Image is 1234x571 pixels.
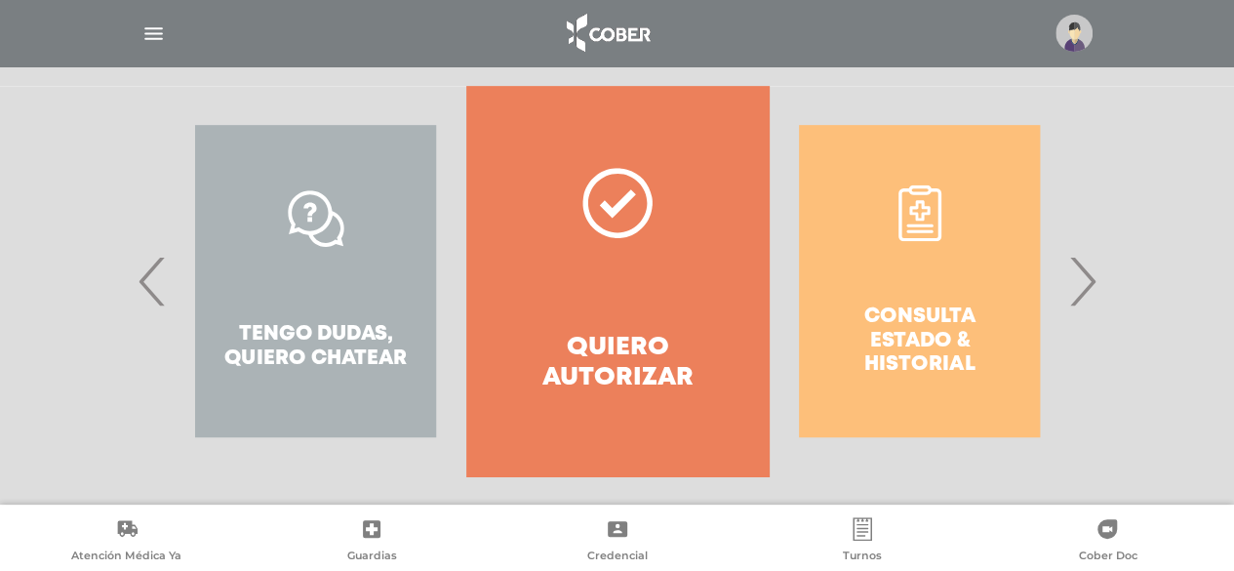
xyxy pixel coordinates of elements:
[985,517,1230,567] a: Cober Doc
[1063,228,1101,334] span: Next
[739,517,984,567] a: Turnos
[134,228,172,334] span: Previous
[71,549,181,566] span: Atención Médica Ya
[4,517,249,567] a: Atención Médica Ya
[1078,549,1136,566] span: Cober Doc
[249,517,494,567] a: Guardias
[347,549,397,566] span: Guardias
[556,10,658,57] img: logo_cober_home-white.png
[495,517,739,567] a: Credencial
[141,21,166,46] img: Cober_menu-lines-white.svg
[466,86,768,476] a: Quiero autorizar
[843,549,882,566] span: Turnos
[587,549,648,566] span: Credencial
[1055,15,1093,52] img: profile-placeholder.svg
[501,333,733,393] h4: Quiero autorizar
